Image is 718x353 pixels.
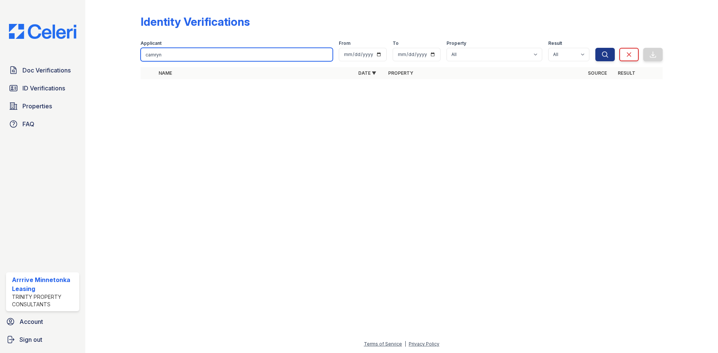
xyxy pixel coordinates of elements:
[19,317,43,326] span: Account
[22,66,71,75] span: Doc Verifications
[364,341,402,347] a: Terms of Service
[22,102,52,111] span: Properties
[22,120,34,128] span: FAQ
[141,48,333,61] input: Search by name or phone number
[22,84,65,93] span: ID Verifications
[141,15,250,28] div: Identity Verifications
[339,40,350,46] label: From
[6,117,79,131] a: FAQ
[3,24,82,39] img: CE_Logo_Blue-a8612792a0a2168367f1c8372b55b34899dd931a85d93a1a3d3e32e68fde9ad4.png
[447,40,466,46] label: Property
[388,70,413,76] a: Property
[141,40,162,46] label: Applicant
[12,293,76,308] div: Trinity Property Consultants
[3,332,82,347] a: Sign out
[6,81,79,96] a: ID Verifications
[12,275,76,293] div: Arrrive Minnetonka Leasing
[405,341,406,347] div: |
[618,70,635,76] a: Result
[358,70,376,76] a: Date ▼
[6,99,79,114] a: Properties
[3,314,82,329] a: Account
[409,341,439,347] a: Privacy Policy
[548,40,562,46] label: Result
[588,70,607,76] a: Source
[19,335,42,344] span: Sign out
[159,70,172,76] a: Name
[393,40,399,46] label: To
[6,63,79,78] a: Doc Verifications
